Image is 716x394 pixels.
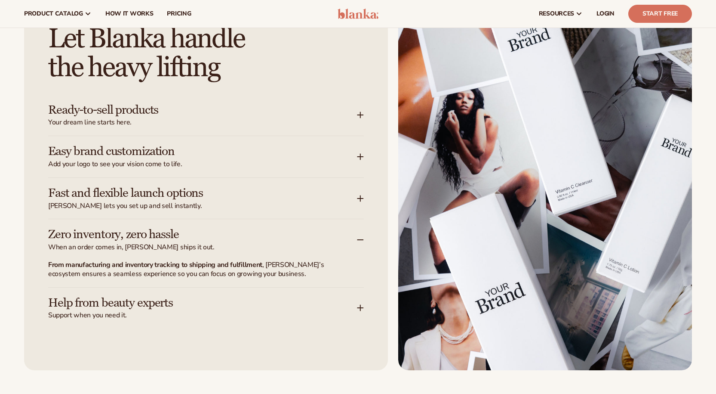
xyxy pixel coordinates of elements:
[48,25,364,82] h2: Let Blanka handle the heavy lifting
[48,145,331,158] h3: Easy brand customization
[167,10,191,17] span: pricing
[48,118,357,127] span: Your dream line starts here.
[628,5,692,23] a: Start Free
[539,10,574,17] span: resources
[48,260,262,270] strong: From manufacturing and inventory tracking to shipping and fulfillment
[398,0,692,370] img: Boxes for skin care products.
[48,243,357,252] span: When an order comes in, [PERSON_NAME] ships it out.
[105,10,154,17] span: How It Works
[48,103,331,117] h3: Ready-to-sell products
[24,10,83,17] span: product catalog
[48,160,357,169] span: Add your logo to see your vision come to life.
[48,186,331,200] h3: Fast and flexible launch options
[48,261,353,279] p: , [PERSON_NAME]’s ecosystem ensures a seamless experience so you can focus on growing your business.
[48,296,331,310] h3: Help from beauty experts
[48,311,357,320] span: Support when you need it.
[48,202,357,211] span: [PERSON_NAME] lets you set up and sell instantly.
[596,10,615,17] span: LOGIN
[338,9,378,19] img: logo
[48,228,331,241] h3: Zero inventory, zero hassle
